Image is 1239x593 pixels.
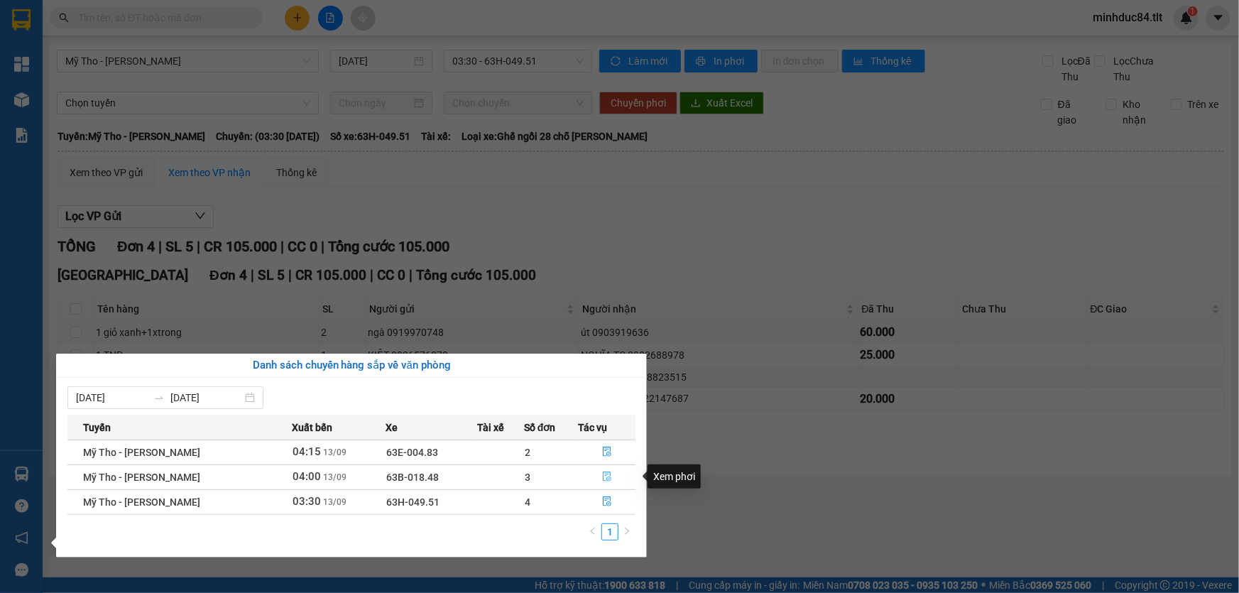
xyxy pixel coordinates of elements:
[618,523,635,540] li: Next Page
[386,472,439,483] span: 63B-018.48
[579,491,635,513] button: file-done
[324,447,347,457] span: 13/09
[67,357,635,374] div: Danh sách chuyến hàng sắp về văn phòng
[579,420,608,435] span: Tác vụ
[293,445,322,458] span: 04:15
[602,447,612,458] span: file-done
[579,466,635,489] button: file-done
[324,497,347,507] span: 13/09
[153,392,165,403] span: to
[525,447,530,458] span: 2
[584,523,601,540] li: Previous Page
[153,392,165,403] span: swap-right
[293,495,322,508] span: 03:30
[324,472,347,482] span: 13/09
[601,523,618,540] li: 1
[83,420,111,435] span: Tuyến
[579,441,635,464] button: file-done
[602,472,612,483] span: file-done
[76,390,148,406] input: Từ ngày
[602,524,618,540] a: 1
[477,420,504,435] span: Tài xế
[623,527,631,535] span: right
[524,420,556,435] span: Số đơn
[293,420,333,435] span: Xuất bến
[83,447,200,458] span: Mỹ Tho - [PERSON_NAME]
[525,496,530,508] span: 4
[386,496,440,508] span: 63H-049.51
[648,464,701,489] div: Xem phơi
[386,420,398,435] span: Xe
[83,472,200,483] span: Mỹ Tho - [PERSON_NAME]
[293,470,322,483] span: 04:00
[386,447,438,458] span: 63E-004.83
[525,472,530,483] span: 3
[589,527,597,535] span: left
[83,496,200,508] span: Mỹ Tho - [PERSON_NAME]
[602,496,612,508] span: file-done
[584,523,601,540] button: left
[170,390,242,406] input: Đến ngày
[618,523,635,540] button: right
